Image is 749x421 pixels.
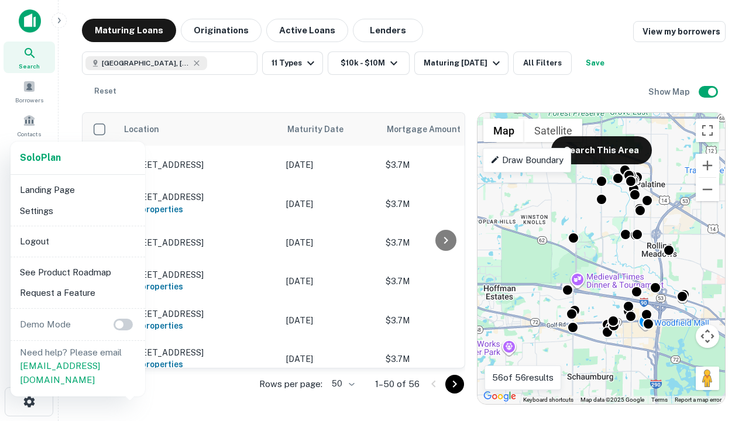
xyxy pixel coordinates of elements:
li: Settings [15,201,140,222]
li: Landing Page [15,180,140,201]
li: See Product Roadmap [15,262,140,283]
p: Need help? Please email [20,346,136,387]
li: Logout [15,231,140,252]
iframe: Chat Widget [690,327,749,384]
p: Demo Mode [15,318,75,332]
strong: Solo Plan [20,152,61,163]
a: SoloPlan [20,151,61,165]
a: [EMAIL_ADDRESS][DOMAIN_NAME] [20,361,100,385]
li: Request a Feature [15,282,140,303]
